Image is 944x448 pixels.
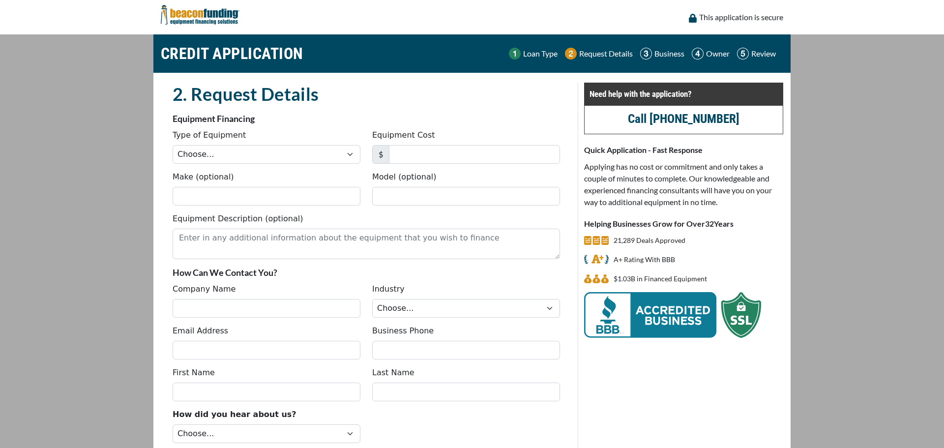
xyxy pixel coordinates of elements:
p: How Can We Contact You? [173,267,560,278]
p: Owner [706,48,730,60]
p: Quick Application - Fast Response [584,144,783,156]
img: Step 2 [565,48,577,60]
img: Step 4 [692,48,704,60]
img: lock icon to convery security [689,14,697,23]
h2: 2. Request Details [173,83,560,105]
p: A+ Rating With BBB [614,254,675,266]
p: This application is secure [699,11,783,23]
span: $ [372,145,389,164]
span: 32 [705,219,714,228]
label: Model (optional) [372,171,436,183]
p: Request Details [579,48,633,60]
label: Equipment Description (optional) [173,213,303,225]
label: Email Address [173,325,228,337]
p: Loan Type [523,48,558,60]
label: Business Phone [372,325,434,337]
a: Call [PHONE_NUMBER] [628,112,739,126]
label: First Name [173,367,215,379]
img: Step 5 [737,48,749,60]
label: Type of Equipment [173,129,246,141]
label: Industry [372,283,405,295]
p: Applying has no cost or commitment and only takes a couple of minutes to complete. Our knowledgea... [584,161,783,208]
p: 21,289 Deals Approved [614,235,685,246]
img: Step 1 [509,48,521,60]
label: Equipment Cost [372,129,435,141]
p: $1.03B in Financed Equipment [614,273,707,285]
p: Helping Businesses Grow for Over Years [584,218,783,230]
p: Equipment Financing [173,113,560,124]
img: BBB Acredited Business and SSL Protection [584,292,761,338]
p: Business [654,48,684,60]
label: How did you hear about us? [173,409,296,420]
p: Need help with the application? [590,88,778,100]
label: Company Name [173,283,236,295]
h1: CREDIT APPLICATION [161,39,303,68]
label: Make (optional) [173,171,234,183]
img: Step 3 [640,48,652,60]
p: Review [751,48,776,60]
label: Last Name [372,367,414,379]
